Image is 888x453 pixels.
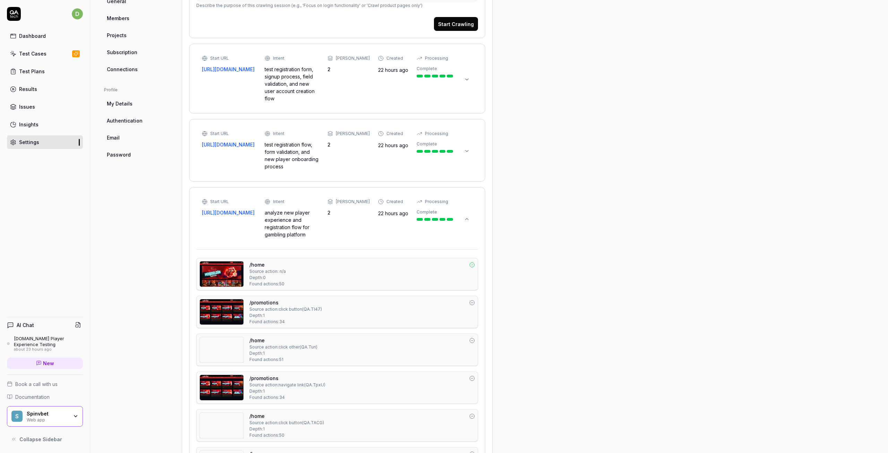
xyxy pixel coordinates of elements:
div: Created [386,199,403,205]
span: Found actions: 50 [249,432,284,438]
div: Created [386,131,403,137]
div: Created [386,55,403,61]
span: Found actions: 34 [249,319,285,325]
span: New [43,360,54,367]
a: Settings [7,135,83,149]
span: Subscription [107,49,137,56]
div: Source action: click button ( QA.TACG ) [249,420,324,426]
span: Password [107,151,131,158]
div: Intent [273,131,284,137]
span: S [11,411,23,422]
a: [URL][DOMAIN_NAME] [202,141,256,148]
div: Dashboard [19,32,46,40]
button: d [72,7,83,21]
div: Start URL [210,55,229,61]
span: Depth: 0 [249,275,266,281]
time: 22 hours ago [378,67,408,73]
p: Describe the purpose of this crawling session (e.g., 'Focus on login functionality' or 'Crawl pro... [196,2,478,9]
a: Subscription [104,46,171,59]
a: New [7,358,83,369]
button: Start Crawling [434,17,478,31]
a: [URL][DOMAIN_NAME] [202,66,256,73]
div: about 23 hours ago [14,347,83,352]
div: Processing [425,55,448,61]
button: Collapse Sidebar [7,432,83,446]
time: 22 hours ago [378,210,408,216]
img: Screenshot [200,337,244,362]
span: Depth: 1 [249,312,265,319]
div: test registration form, signup process, field validation, and new user account creation flow [265,66,319,102]
div: Issues [19,103,35,110]
div: Start URL [210,131,229,137]
div: 2 [327,141,370,148]
button: SSpinvbetWeb app [7,406,83,427]
div: [PERSON_NAME] [336,131,370,137]
div: [DOMAIN_NAME] Player Experience Testing [14,336,83,347]
a: /home [249,337,265,344]
a: Members [104,12,171,25]
div: Source action: navigate link ( QA.TpxU ) [249,382,325,388]
span: Source action: n/a [249,268,286,275]
a: Results [7,82,83,96]
div: test registration flow, form validation, and new player onboarding process [265,141,319,170]
a: Test Cases [7,47,83,60]
div: 2 [327,209,370,216]
div: Complete [417,141,437,147]
span: Connections [107,66,138,73]
h4: AI Chat [17,321,34,329]
span: Documentation [15,393,50,401]
img: Screenshot [200,261,244,287]
a: [URL][DOMAIN_NAME] [202,209,256,216]
div: Results [19,85,37,93]
a: /home [249,261,265,268]
div: 2 [327,66,370,73]
div: Intent [273,55,284,61]
img: Screenshot [200,375,244,400]
div: Profile [104,87,171,93]
a: Projects [104,29,171,42]
span: Book a call with us [15,380,58,388]
span: Projects [107,32,127,39]
span: Found actions: 34 [249,394,285,401]
a: Insights [7,118,83,131]
div: Spinvbet [27,411,68,417]
a: Password [104,148,171,161]
a: Connections [104,63,171,76]
span: Authentication [107,117,143,124]
a: [DOMAIN_NAME] Player Experience Testingabout 23 hours ago [7,336,83,352]
span: Collapse Sidebar [19,436,62,443]
a: Test Plans [7,65,83,78]
span: Members [107,15,129,22]
img: Screenshot [200,413,244,438]
div: [PERSON_NAME] [336,199,370,205]
div: Insights [19,121,39,128]
div: Settings [19,139,39,146]
div: [PERSON_NAME] [336,55,370,61]
div: analyze new player experience and registration flow for gambling platform [265,209,319,238]
div: Test Cases [19,50,46,57]
span: Found actions: 51 [249,356,283,363]
span: Depth: 1 [249,426,265,432]
a: Issues [7,100,83,114]
a: Authentication [104,114,171,127]
img: Screenshot [200,299,244,325]
div: Start URL [210,199,229,205]
time: 22 hours ago [378,142,408,148]
div: Source action: click other ( QA.Turi ) [249,344,317,350]
div: Complete [417,66,437,72]
span: Found actions: 50 [249,281,284,287]
span: Depth: 1 [249,350,265,356]
a: /home [249,412,265,420]
span: d [72,8,83,19]
a: Book a call with us [7,380,83,388]
a: Dashboard [7,29,83,43]
div: Web app [27,417,68,422]
div: Intent [273,199,284,205]
div: Processing [425,199,448,205]
span: Depth: 1 [249,388,265,394]
div: Source action: click button ( QA.TI47 ) [249,306,322,312]
a: Email [104,131,171,144]
span: Email [107,134,120,141]
div: Test Plans [19,68,45,75]
div: Processing [425,131,448,137]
